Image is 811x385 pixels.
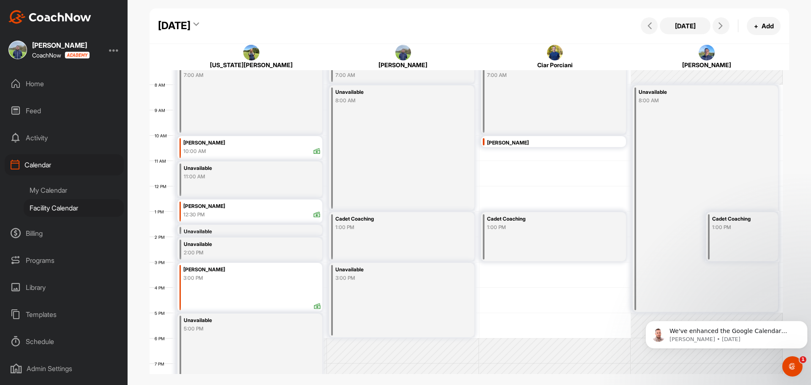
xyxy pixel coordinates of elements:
div: Ciar Porciani [492,60,618,69]
div: 3:00 PM [183,274,203,282]
div: [DATE] [158,18,191,33]
div: 10 AM [150,133,175,138]
div: Unavailable [184,240,297,249]
div: [PERSON_NAME] [183,138,320,148]
div: 11:00 AM [184,173,297,180]
img: square_e7f01a7cdd3d5cba7fa3832a10add056.jpg [395,45,411,61]
div: [PERSON_NAME] [644,60,770,69]
div: 8 AM [150,82,174,87]
div: Admin Settings [5,358,124,379]
div: Cadet Coaching [712,214,767,224]
div: Unavailable [184,227,297,237]
img: square_e7f01a7cdd3d5cba7fa3832a10add056.jpg [8,41,27,59]
div: Cadet Coaching [487,214,600,224]
div: [PERSON_NAME] [340,60,466,69]
button: +Add [747,17,781,35]
div: Library [5,277,124,298]
div: 8:00 AM [335,97,448,104]
div: Feed [5,100,124,121]
span: 1 [800,356,806,363]
div: My Calendar [24,181,124,199]
div: [PERSON_NAME] [487,138,624,148]
div: 6 PM [150,336,173,341]
div: 7 PM [150,361,173,366]
div: 5:00 PM [184,325,297,333]
div: 2:00 PM [184,249,297,257]
div: CoachNow [32,52,90,59]
img: square_b4d54992daa58f12b60bc3814c733fd4.jpg [547,45,563,61]
div: Cadet Coaching [335,214,448,224]
div: 5 PM [150,311,173,316]
div: 1:00 PM [712,224,767,231]
div: 1:00 PM [487,224,600,231]
div: 12:30 PM [183,211,205,218]
div: 7:00 AM [335,71,448,79]
span: + [754,22,758,30]
div: 7:00 AM [487,71,600,79]
div: Unavailable [335,265,448,275]
div: Unavailable [639,87,752,97]
img: square_909ed3242d261a915dd01046af216775.jpg [699,45,715,61]
div: Unavailable [184,316,297,325]
img: CoachNow acadmey [65,52,90,59]
div: 1:00 PM [335,224,448,231]
div: 1 PM [150,209,172,214]
div: 3 PM [150,260,173,265]
div: 9 AM [150,108,174,113]
div: Billing [5,223,124,244]
div: 2 PM [150,235,173,240]
div: [PERSON_NAME] [32,42,90,49]
div: Templates [5,304,124,325]
img: square_97d7065dee9584326f299e5bc88bd91d.jpg [243,45,259,61]
div: [PERSON_NAME] [183,265,320,275]
div: 8:00 AM [639,97,752,104]
div: [US_STATE][PERSON_NAME] [188,60,315,69]
span: We've enhanced the Google Calendar integration for a more seamless experience. If you haven't lin... [27,25,153,115]
div: 7:00 AM [184,71,297,79]
div: 10:00 AM [183,147,206,155]
iframe: Intercom live chat [782,356,803,377]
div: Home [5,73,124,94]
button: [DATE] [660,17,710,34]
img: CoachNow [8,10,91,24]
div: [PERSON_NAME] [183,202,320,211]
div: 12 PM [150,184,175,189]
div: 3:00 PM [335,274,448,282]
p: Message from Alex, sent 1d ago [27,33,155,40]
div: Unavailable [335,87,448,97]
iframe: Intercom notifications message [642,303,811,362]
div: Schedule [5,331,124,352]
div: Activity [5,127,124,148]
div: 11 AM [150,158,174,164]
div: Calendar [5,154,124,175]
div: Unavailable [184,164,297,173]
div: Programs [5,250,124,271]
div: Facility Calendar [24,199,124,217]
div: 4 PM [150,285,173,290]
